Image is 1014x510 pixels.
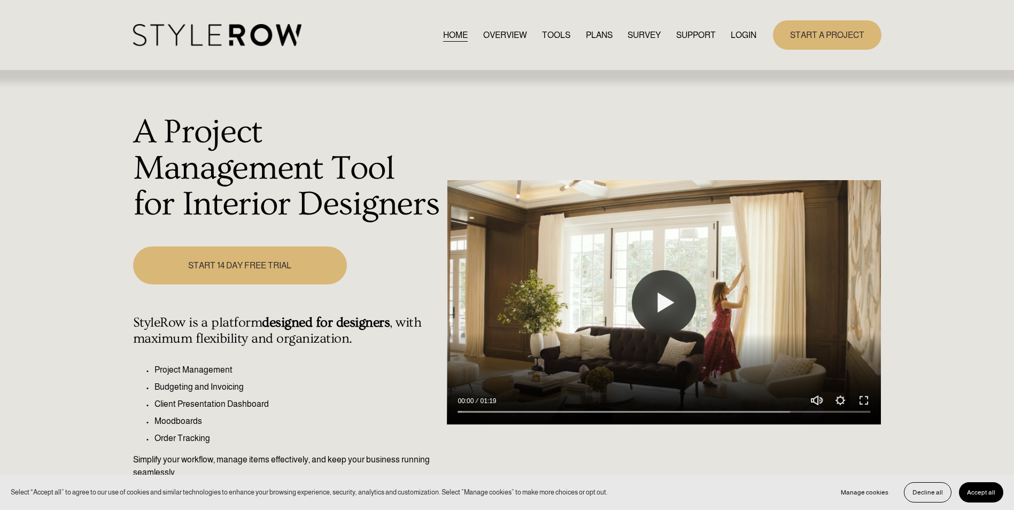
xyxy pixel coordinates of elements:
[833,482,896,503] button: Manage cookies
[676,28,716,42] a: folder dropdown
[731,28,756,42] a: LOGIN
[904,482,951,503] button: Decline all
[154,415,442,428] p: Moodboards
[154,432,442,445] p: Order Tracking
[11,487,608,497] p: Select “Accept all” to agree to our use of cookies and similar technologies to enhance your brows...
[676,29,716,42] span: SUPPORT
[773,20,881,50] a: START A PROJECT
[133,453,442,479] p: Simplify your workflow, manage items effectively, and keep your business running seamlessly.
[154,398,442,411] p: Client Presentation Dashboard
[133,246,347,284] a: START 14 DAY FREE TRIAL
[841,489,888,496] span: Manage cookies
[542,28,570,42] a: TOOLS
[959,482,1003,503] button: Accept all
[483,28,527,42] a: OVERVIEW
[133,114,442,223] h1: A Project Management Tool for Interior Designers
[154,364,442,376] p: Project Management
[476,396,499,406] div: Duration
[458,396,476,406] div: Current time
[133,24,301,46] img: StyleRow
[154,381,442,393] p: Budgeting and Invoicing
[912,489,943,496] span: Decline all
[133,315,442,347] h4: StyleRow is a platform , with maximum flexibility and organization.
[262,315,390,330] strong: designed for designers
[458,408,870,416] input: Seek
[632,271,696,335] button: Play
[628,28,661,42] a: SURVEY
[443,28,468,42] a: HOME
[586,28,613,42] a: PLANS
[967,489,995,496] span: Accept all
